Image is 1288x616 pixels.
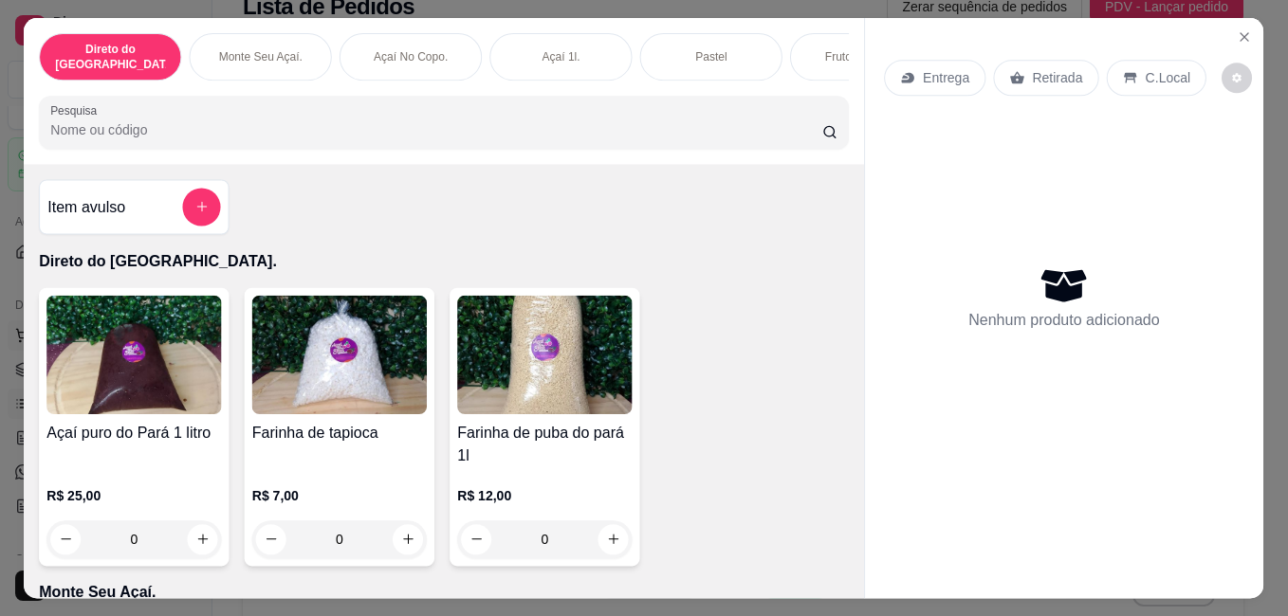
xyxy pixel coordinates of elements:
[51,120,823,139] input: Pesquisa
[188,524,218,554] button: increase-product-quantity
[40,581,850,604] p: Monte Seu Açaí.
[56,42,166,72] p: Direto do [GEOGRAPHIC_DATA].
[47,486,222,505] p: R$ 25,00
[696,49,727,64] p: Pastel
[252,295,427,413] img: product-image
[1223,63,1253,93] button: decrease-product-quantity
[543,49,580,64] p: Açaí 1l.
[458,295,633,413] img: product-image
[256,524,286,554] button: decrease-product-quantity
[458,422,633,467] h4: Farinha de puba do pará 1l
[924,68,970,87] p: Entrega
[51,102,104,118] label: Pesquisa
[1033,68,1083,87] p: Retirada
[1229,22,1260,52] button: Close
[374,49,448,64] p: Açaí No Copo.
[1146,68,1191,87] p: C.Local
[462,524,492,554] button: decrease-product-quantity
[47,422,222,444] h4: Açaí puro do Pará 1 litro
[48,195,126,218] h4: Item avulso
[51,524,82,554] button: decrease-product-quantity
[969,309,1160,332] p: Nenhum produto adicionado
[40,249,850,272] p: Direto do [GEOGRAPHIC_DATA].
[47,295,222,413] img: product-image
[458,486,633,505] p: R$ 12,00
[252,422,427,444] h4: Farinha de tapioca
[598,524,629,554] button: increase-product-quantity
[252,486,427,505] p: R$ 7,00
[394,524,424,554] button: increase-product-quantity
[183,188,221,226] button: add-separate-item
[825,49,898,64] p: Frutos Do Mar
[219,49,303,64] p: Monte Seu Açaí.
